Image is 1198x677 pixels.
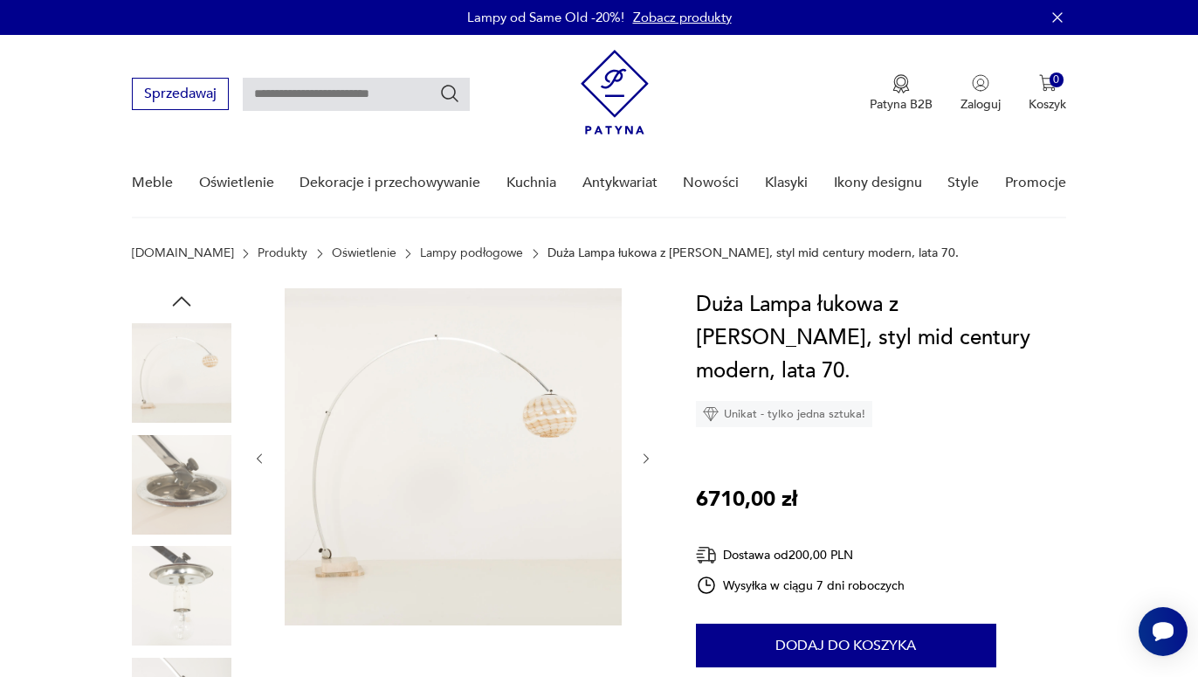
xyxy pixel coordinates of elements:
p: Duża Lampa łukowa z [PERSON_NAME], styl mid century modern, lata 70. [547,246,959,260]
p: Lampy od Same Old -20%! [467,9,624,26]
p: Zaloguj [960,96,1001,113]
a: Ikony designu [834,149,922,217]
img: Ikona medalu [892,74,910,93]
a: Oświetlenie [199,149,274,217]
iframe: Smartsupp widget button [1139,607,1188,656]
div: Dostawa od 200,00 PLN [696,544,905,566]
a: Style [947,149,979,217]
div: Wysyłka w ciągu 7 dni roboczych [696,575,905,596]
p: Patyna B2B [870,96,933,113]
a: Zobacz produkty [633,9,732,26]
button: Dodaj do koszyka [696,624,996,667]
a: Nowości [683,149,739,217]
p: Koszyk [1029,96,1066,113]
img: Zdjęcie produktu Duża Lampa łukowa z kloszem Murano, styl mid century modern, lata 70. [132,546,231,646]
a: [DOMAIN_NAME] [132,246,234,260]
a: Meble [132,149,173,217]
a: Dekoracje i przechowywanie [299,149,480,217]
img: Zdjęcie produktu Duża Lampa łukowa z kloszem Murano, styl mid century modern, lata 70. [132,435,231,535]
h1: Duża Lampa łukowa z [PERSON_NAME], styl mid century modern, lata 70. [696,288,1070,388]
img: Ikona dostawy [696,544,717,566]
button: Zaloguj [960,74,1001,113]
a: Sprzedawaj [132,89,229,101]
button: 0Koszyk [1029,74,1066,113]
a: Promocje [1005,149,1066,217]
a: Oświetlenie [332,246,396,260]
img: Zdjęcie produktu Duża Lampa łukowa z kloszem Murano, styl mid century modern, lata 70. [132,323,231,423]
button: Sprzedawaj [132,78,229,110]
p: 6710,00 zł [696,483,797,516]
button: Patyna B2B [870,74,933,113]
a: Klasyki [765,149,808,217]
img: Ikona koszyka [1039,74,1057,92]
div: Unikat - tylko jedna sztuka! [696,401,872,427]
a: Lampy podłogowe [420,246,523,260]
a: Antykwariat [582,149,658,217]
a: Ikona medaluPatyna B2B [870,74,933,113]
img: Patyna - sklep z meblami i dekoracjami vintage [581,50,649,135]
button: Szukaj [439,83,460,104]
div: 0 [1050,73,1064,87]
a: Produkty [258,246,307,260]
img: Zdjęcie produktu Duża Lampa łukowa z kloszem Murano, styl mid century modern, lata 70. [285,288,622,625]
a: Kuchnia [506,149,556,217]
img: Ikonka użytkownika [972,74,989,92]
img: Ikona diamentu [703,406,719,422]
